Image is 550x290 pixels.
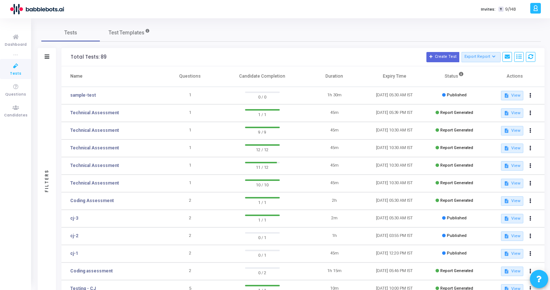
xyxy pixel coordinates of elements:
span: 0 / 2 [245,269,280,276]
a: Technical Assessment [70,145,119,151]
button: View [501,214,523,223]
button: View [501,231,523,241]
td: 45m [304,122,364,140]
th: Actions [485,66,545,87]
span: Tests [64,29,77,37]
mat-icon: description [504,111,509,116]
span: 0 / 0 [245,93,280,100]
th: Name [61,66,160,87]
td: 45m [304,175,364,192]
span: T [498,7,503,12]
span: 11 / 12 [245,163,280,171]
span: 0 / 1 [245,251,280,259]
td: 2 [160,192,220,210]
span: Report Generated [440,268,473,273]
span: Published [447,233,467,238]
span: Published [447,93,467,97]
span: 12 / 12 [245,146,280,153]
td: [DATE] 05:39 PM IST [364,104,424,122]
button: View [501,126,523,135]
span: 10 / 10 [245,181,280,188]
button: View [501,249,523,259]
a: Coding Assessment [70,197,114,204]
td: [DATE] 10:30 AM IST [364,175,424,192]
mat-icon: description [504,216,509,221]
td: 1h [304,227,364,245]
td: [DATE] 12:20 PM IST [364,245,424,263]
img: logo [9,2,64,16]
a: cj-3 [70,215,78,222]
span: 1 / 1 [245,216,280,223]
td: 1 [160,122,220,140]
td: [DATE] 05:46 PM IST [364,263,424,280]
th: Candidate Completion [220,66,304,87]
span: Test Templates [109,29,144,37]
span: Published [447,216,467,220]
span: Report Generated [440,198,473,203]
mat-icon: description [504,181,509,186]
a: cj-2 [70,233,78,239]
div: Filters [44,140,50,221]
td: 2 [160,245,220,263]
td: 1 [160,157,220,175]
td: 2 [160,227,220,245]
a: Technical Assessment [70,109,119,116]
a: Technical Assessment [70,162,119,169]
div: Total Tests: 89 [71,54,106,60]
td: [DATE] 05:30 AM IST [364,87,424,104]
a: Coding assessment [70,268,113,274]
button: Create Test [426,52,459,62]
td: 2m [304,210,364,227]
td: [DATE] 10:30 AM IST [364,140,424,157]
span: Report Generated [440,110,473,115]
button: View [501,161,523,171]
mat-icon: description [504,163,509,168]
td: 1 [160,104,220,122]
th: Questions [160,66,220,87]
span: Report Generated [440,163,473,168]
td: [DATE] 10:30 AM IST [364,122,424,140]
td: 45m [304,157,364,175]
span: Questions [5,92,26,98]
td: 2 [160,263,220,280]
mat-icon: description [504,93,509,98]
button: View [501,108,523,118]
mat-icon: description [504,128,509,133]
mat-icon: description [504,198,509,204]
span: 1 / 1 [245,111,280,118]
span: 0 / 1 [245,234,280,241]
td: 45m [304,104,364,122]
span: Published [447,251,467,256]
a: Technical Assessment [70,127,119,134]
button: View [501,179,523,188]
label: Invites: [481,6,496,12]
span: Candidates [4,112,27,119]
td: 2 [160,210,220,227]
a: sample-test [70,92,96,98]
mat-icon: description [504,234,509,239]
button: View [501,196,523,206]
th: Expiry Time [364,66,424,87]
th: Duration [304,66,364,87]
td: 2h [304,192,364,210]
span: 9/148 [505,6,516,12]
a: Technical Assessment [70,180,119,186]
td: 1h 15m [304,263,364,280]
button: View [501,144,523,153]
td: [DATE] 10:30 AM IST [364,157,424,175]
span: Tests [10,71,21,77]
button: Export Report [462,52,501,62]
td: [DATE] 03:55 PM IST [364,227,424,245]
button: View [501,91,523,100]
mat-icon: description [504,269,509,274]
td: 45m [304,245,364,263]
span: Dashboard [5,42,27,48]
mat-icon: description [504,251,509,256]
td: [DATE] 05:30 AM IST [364,192,424,210]
td: 1h 30m [304,87,364,104]
span: 1 / 1 [245,198,280,206]
th: Status [425,66,485,87]
a: cj-1 [70,250,78,257]
td: 1 [160,87,220,104]
span: 9 / 9 [245,128,280,135]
